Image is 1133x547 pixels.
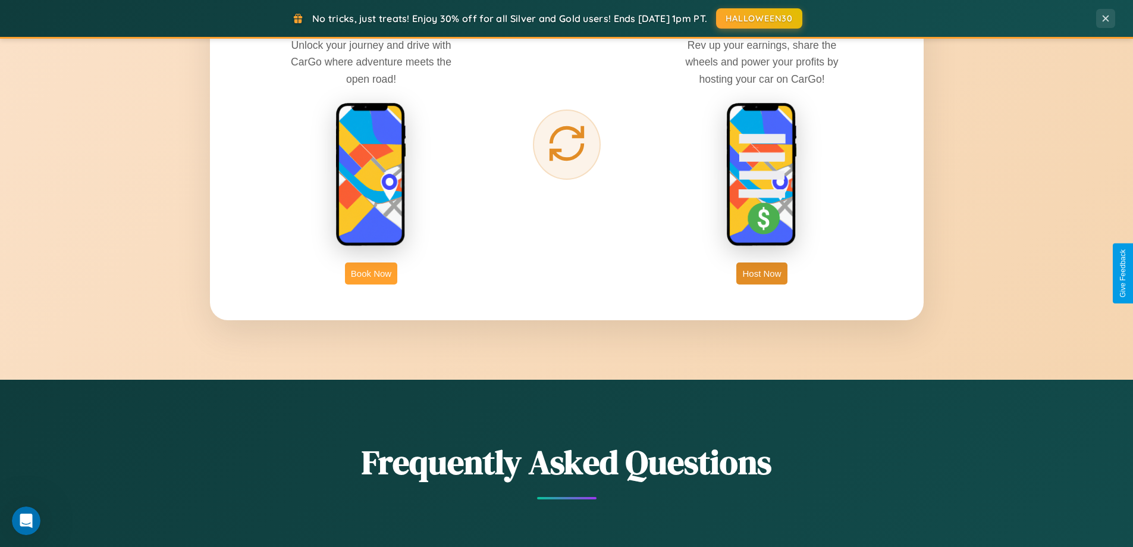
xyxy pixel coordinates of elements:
iframe: Intercom live chat [12,507,40,535]
button: Host Now [736,262,787,285]
button: Book Now [345,262,397,285]
img: rent phone [335,102,407,248]
div: Give Feedback [1119,249,1127,298]
button: HALLOWEEN30 [716,8,802,29]
span: No tricks, just treats! Enjoy 30% off for all Silver and Gold users! Ends [DATE] 1pm PT. [312,12,707,24]
img: host phone [726,102,798,248]
p: Rev up your earnings, share the wheels and power your profits by hosting your car on CarGo! [673,37,851,87]
p: Unlock your journey and drive with CarGo where adventure meets the open road! [282,37,460,87]
h2: Frequently Asked Questions [210,439,924,485]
